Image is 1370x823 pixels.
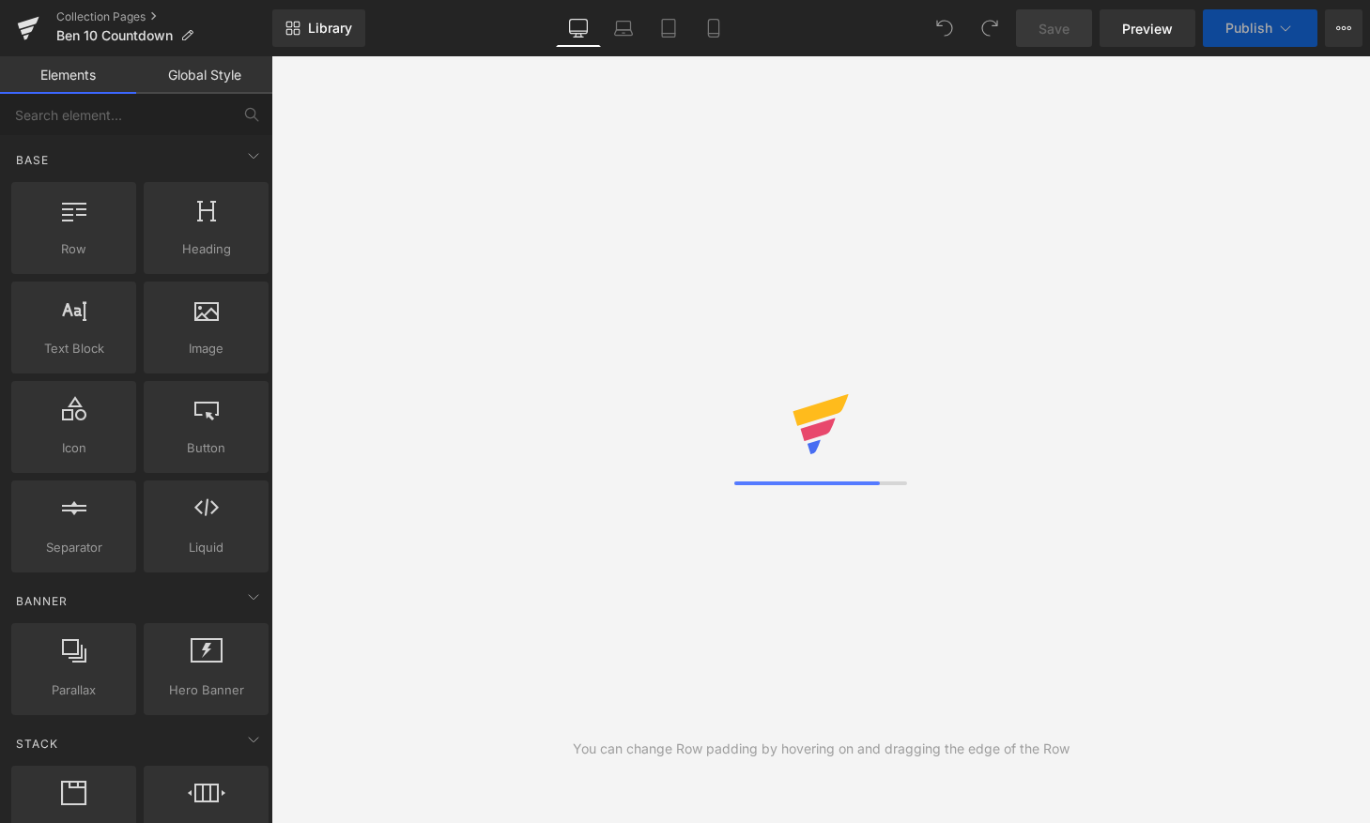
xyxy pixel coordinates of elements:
span: Row [17,239,131,259]
a: Desktop [556,9,601,47]
span: Liquid [149,538,263,557]
a: Mobile [691,9,736,47]
span: Ben 10 Countdown [56,28,173,43]
a: Collection Pages [56,9,272,24]
button: Redo [971,9,1008,47]
button: Publish [1203,9,1317,47]
a: Tablet [646,9,691,47]
span: Library [308,20,352,37]
span: Save [1039,19,1070,38]
span: Preview [1122,19,1173,38]
a: Laptop [601,9,646,47]
a: New Library [272,9,365,47]
span: Icon [17,438,131,458]
span: Publish [1225,21,1272,36]
span: Heading [149,239,263,259]
span: Text Block [17,339,131,358]
span: Banner [14,592,69,610]
span: Stack [14,735,60,753]
a: Global Style [136,56,272,94]
button: Undo [926,9,963,47]
span: Parallax [17,680,131,700]
span: Hero Banner [149,680,263,700]
span: Base [14,151,51,169]
div: You can change Row padding by hovering on and dragging the edge of the Row [573,739,1070,759]
a: Preview [1100,9,1195,47]
span: Image [149,339,263,358]
span: Button [149,438,263,458]
span: Separator [17,538,131,557]
button: More [1325,9,1362,47]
